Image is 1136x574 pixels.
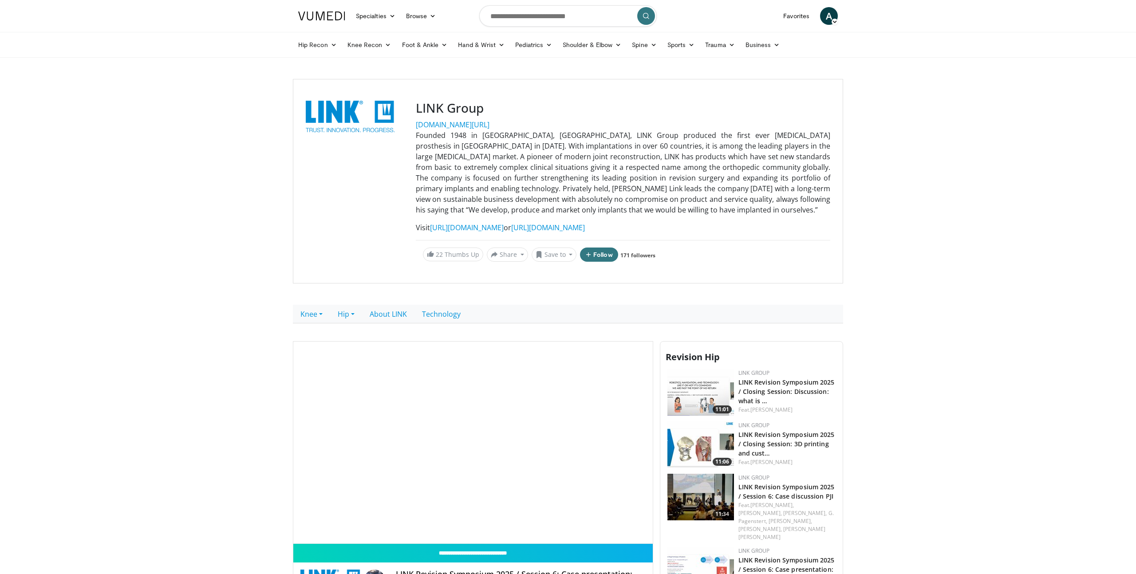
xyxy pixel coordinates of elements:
a: Hip Recon [293,36,342,54]
a: LINK Group [738,369,770,377]
a: LINK Revision Symposium 2025 / Closing Session: Discussion: what is … [738,378,835,405]
a: 22 Thumbs Up [423,248,483,261]
a: [PERSON_NAME], [783,509,827,517]
video-js: Video Player [293,342,653,544]
div: Feat. [738,501,836,541]
p: Visit or [416,222,830,233]
a: [PERSON_NAME], [769,517,812,525]
a: Pediatrics [510,36,557,54]
button: Share [487,248,528,262]
a: LINK Revision Symposium 2025 / Closing Session: 3D printing and cust… [738,430,835,457]
a: [PERSON_NAME], [750,501,794,509]
span: 11:34 [713,510,732,518]
a: LINK Revision Symposium 2025 / Session 6: Case discussion PJI [738,483,835,500]
img: b10511b6-79e2-46bc-baab-d1274e8fbef4.150x105_q85_crop-smart_upscale.jpg [667,474,734,520]
span: 11:01 [713,405,732,413]
a: Favorites [778,7,815,25]
img: de4fec30-9828-4cfe-a83a-6d0525159095.150x105_q85_crop-smart_upscale.jpg [667,421,734,468]
span: Revision Hip [666,351,720,363]
a: [PERSON_NAME] [750,406,793,413]
a: [URL][DOMAIN_NAME] [511,223,585,232]
a: LINK Group [738,421,770,429]
a: Knee [293,305,330,323]
a: A [820,7,838,25]
input: Search topics, interventions [479,5,657,27]
a: [PERSON_NAME] [PERSON_NAME] [738,525,826,541]
a: G. Pagenstert, [738,509,834,525]
a: Knee Recon [342,36,397,54]
a: LINK Group [738,547,770,554]
img: VuMedi Logo [298,12,345,20]
div: Feat. [738,458,836,466]
img: d726894d-c584-45b3-b64c-4eb167e1d57f.150x105_q85_crop-smart_upscale.jpg [667,369,734,416]
a: Hand & Wrist [453,36,510,54]
span: 11:06 [713,458,732,466]
span: 22 [436,250,443,259]
a: About LINK [362,305,414,323]
a: [DOMAIN_NAME][URL] [416,120,489,130]
a: [PERSON_NAME] [750,458,793,466]
button: Follow [580,248,618,262]
a: Specialties [351,7,401,25]
p: Founded 1948 in [GEOGRAPHIC_DATA], [GEOGRAPHIC_DATA], LINK Group produced the first ever [MEDICAL... [416,130,830,215]
a: Business [740,36,785,54]
a: Shoulder & Elbow [557,36,627,54]
a: 11:01 [667,369,734,416]
a: Sports [662,36,700,54]
a: 171 followers [620,252,655,259]
div: Feat. [738,406,836,414]
a: [PERSON_NAME], [738,525,782,533]
a: [URL][DOMAIN_NAME] [430,223,504,232]
a: Browse [401,7,442,25]
a: Hip [330,305,362,323]
h3: LINK Group [416,101,830,116]
a: LINK Group [738,474,770,481]
a: 11:34 [667,474,734,520]
button: Save to [532,248,577,262]
a: Spine [627,36,662,54]
a: Foot & Ankle [397,36,453,54]
a: Technology [414,305,468,323]
a: Trauma [700,36,740,54]
a: [PERSON_NAME], [738,509,782,517]
a: 11:06 [667,421,734,468]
